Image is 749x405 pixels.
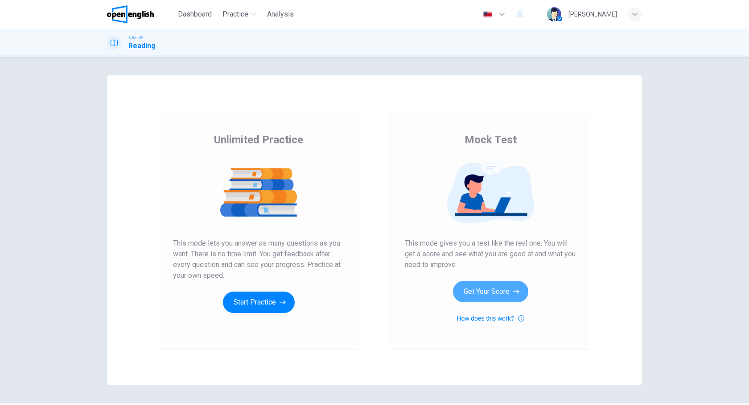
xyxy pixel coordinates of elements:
button: Analysis [263,6,297,22]
button: Practice [219,6,260,22]
button: Dashboard [174,6,215,22]
span: Unlimited Practice [214,133,303,147]
span: This mode lets you answer as many questions as you want. There is no time limit. You get feedback... [173,238,344,281]
span: This mode gives you a test like the real one. You will get a score and see what you are good at a... [405,238,576,270]
h1: Reading [128,41,156,51]
a: OpenEnglish logo [107,5,174,23]
img: Profile picture [547,7,561,21]
img: OpenEnglish logo [107,5,154,23]
span: TOEFL® [128,34,143,41]
span: Practice [222,9,248,20]
span: Mock Test [465,133,517,147]
span: Analysis [267,9,294,20]
button: How does this work? [457,313,524,324]
img: en [482,11,493,18]
div: [PERSON_NAME] [568,9,617,20]
button: Start Practice [223,292,295,313]
button: Get Your Score [453,281,528,302]
span: Dashboard [178,9,212,20]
